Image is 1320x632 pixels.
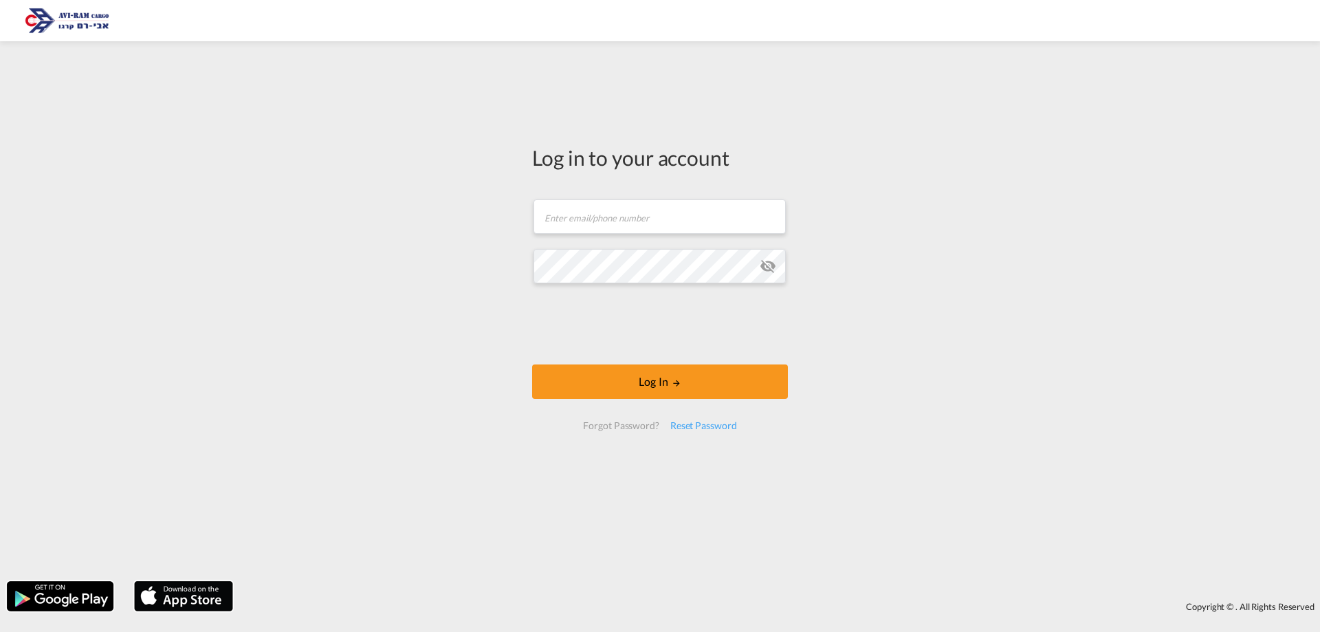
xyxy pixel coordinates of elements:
[533,199,786,234] input: Enter email/phone number
[760,258,776,274] md-icon: icon-eye-off
[665,413,742,438] div: Reset Password
[240,595,1320,618] div: Copyright © . All Rights Reserved
[532,143,788,172] div: Log in to your account
[133,580,234,613] img: apple.png
[555,297,764,351] iframe: reCAPTCHA
[21,6,113,36] img: 166978e0a5f911edb4280f3c7a976193.png
[532,364,788,399] button: LOGIN
[577,413,664,438] div: Forgot Password?
[5,580,115,613] img: google.png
